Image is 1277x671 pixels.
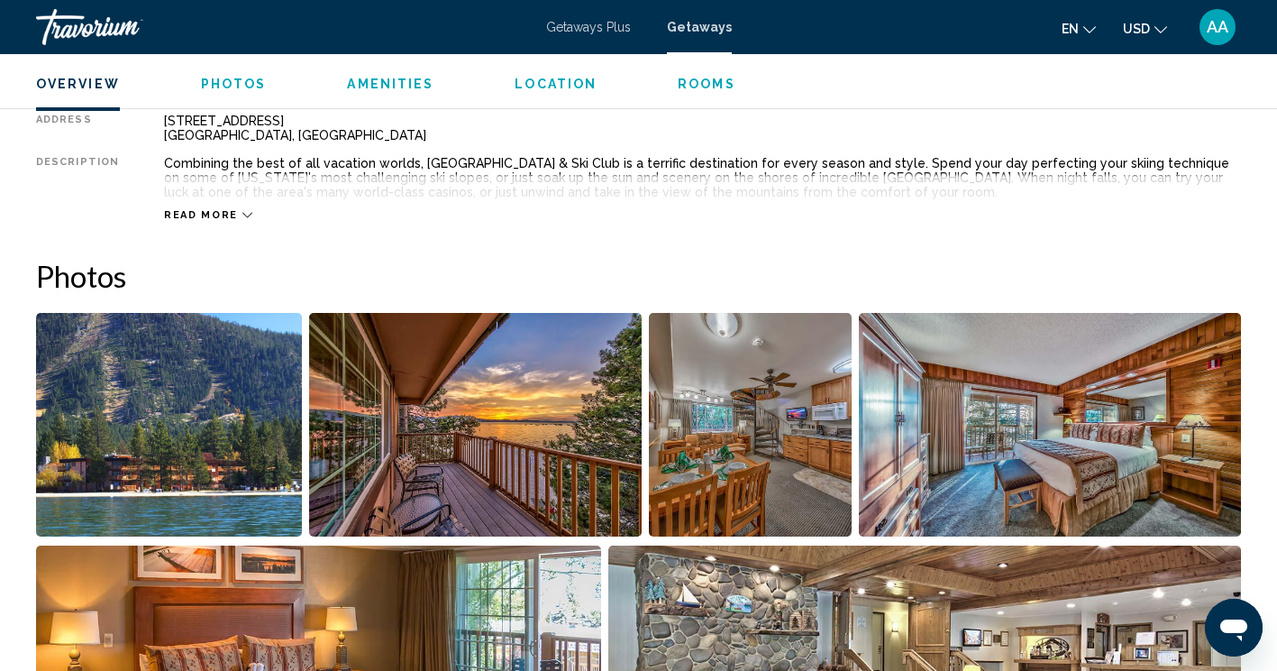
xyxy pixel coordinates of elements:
[1207,18,1228,36] span: AA
[347,77,433,91] span: Amenities
[201,77,267,91] span: Photos
[1062,22,1079,36] span: en
[546,20,631,34] a: Getaways Plus
[36,76,120,92] button: Overview
[347,76,433,92] button: Amenities
[309,312,643,538] button: Open full-screen image slider
[1123,22,1150,36] span: USD
[1205,599,1263,657] iframe: Button to launch messaging window
[515,76,597,92] button: Location
[201,76,267,92] button: Photos
[164,114,1241,142] div: [STREET_ADDRESS] [GEOGRAPHIC_DATA], [GEOGRAPHIC_DATA]
[36,258,1241,294] h2: Photos
[667,20,732,34] a: Getaways
[164,156,1241,199] div: Combining the best of all vacation worlds, [GEOGRAPHIC_DATA] & Ski Club is a terrific destination...
[1194,8,1241,46] button: User Menu
[164,209,238,221] span: Read more
[678,77,735,91] span: Rooms
[1062,15,1096,41] button: Change language
[36,156,119,199] div: Description
[649,312,852,538] button: Open full-screen image slider
[678,76,735,92] button: Rooms
[859,312,1242,538] button: Open full-screen image slider
[164,208,252,222] button: Read more
[36,312,302,538] button: Open full-screen image slider
[515,77,597,91] span: Location
[36,114,119,142] div: Address
[1123,15,1167,41] button: Change currency
[36,77,120,91] span: Overview
[36,9,528,45] a: Travorium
